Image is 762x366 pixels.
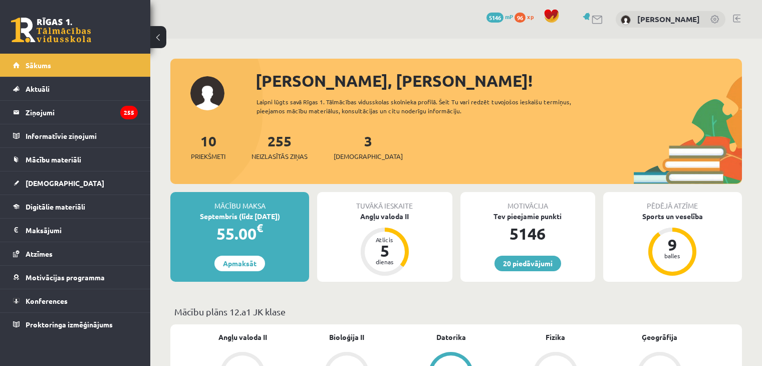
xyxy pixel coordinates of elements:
span: 96 [515,13,526,23]
a: 96 xp [515,13,539,21]
a: Rīgas 1. Tālmācības vidusskola [11,18,91,43]
i: 255 [120,106,138,119]
a: Angļu valoda II [218,332,267,342]
span: Proktoringa izmēģinājums [26,320,113,329]
div: Tuvākā ieskaite [317,192,452,211]
span: Priekšmeti [191,151,225,161]
a: Maksājumi [13,219,138,242]
a: Aktuāli [13,77,138,100]
a: Atzīmes [13,242,138,265]
div: Sports un veselība [603,211,742,222]
div: Tev pieejamie punkti [460,211,595,222]
span: Sākums [26,61,51,70]
a: Digitālie materiāli [13,195,138,218]
span: Digitālie materiāli [26,202,85,211]
a: Konferences [13,289,138,312]
a: Datorika [436,332,466,342]
legend: Ziņojumi [26,101,138,124]
div: Laipni lūgts savā Rīgas 1. Tālmācības vidusskolas skolnieka profilā. Šeit Tu vari redzēt tuvojošo... [257,97,600,115]
p: Mācību plāns 12.a1 JK klase [174,305,738,318]
a: Informatīvie ziņojumi [13,124,138,147]
span: [DEMOGRAPHIC_DATA] [26,178,104,188]
div: Mācību maksa [170,192,309,211]
div: Atlicis [370,237,400,243]
img: Daniels Birziņš [621,15,631,25]
a: 5146 mP [486,13,513,21]
div: 5 [370,243,400,259]
div: 9 [657,237,687,253]
span: mP [505,13,513,21]
span: [DEMOGRAPHIC_DATA] [334,151,403,161]
div: Angļu valoda II [317,211,452,222]
a: 10Priekšmeti [191,132,225,161]
a: Ziņojumi255 [13,101,138,124]
a: 3[DEMOGRAPHIC_DATA] [334,132,403,161]
span: Atzīmes [26,249,53,258]
span: Konferences [26,296,68,305]
span: 5146 [486,13,503,23]
span: € [257,221,263,235]
a: Sports un veselība 9 balles [603,211,742,277]
a: [PERSON_NAME] [637,14,700,24]
span: xp [527,13,534,21]
a: Proktoringa izmēģinājums [13,313,138,336]
a: Bioloģija II [329,332,364,342]
div: [PERSON_NAME], [PERSON_NAME]! [256,69,742,93]
span: Neizlasītās ziņas [251,151,308,161]
div: dienas [370,259,400,265]
a: [DEMOGRAPHIC_DATA] [13,171,138,195]
div: Septembris (līdz [DATE]) [170,211,309,222]
a: Fizika [546,332,565,342]
a: Ģeogrāfija [642,332,677,342]
div: Pēdējā atzīme [603,192,742,211]
a: Apmaksāt [214,256,265,271]
a: Motivācijas programma [13,266,138,289]
a: 20 piedāvājumi [494,256,561,271]
a: Sākums [13,54,138,77]
legend: Informatīvie ziņojumi [26,124,138,147]
div: 5146 [460,222,595,246]
a: 255Neizlasītās ziņas [251,132,308,161]
div: 55.00 [170,222,309,246]
a: Mācību materiāli [13,148,138,171]
div: balles [657,253,687,259]
span: Mācību materiāli [26,155,81,164]
span: Motivācijas programma [26,273,105,282]
span: Aktuāli [26,84,50,93]
legend: Maksājumi [26,219,138,242]
a: Angļu valoda II Atlicis 5 dienas [317,211,452,277]
div: Motivācija [460,192,595,211]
